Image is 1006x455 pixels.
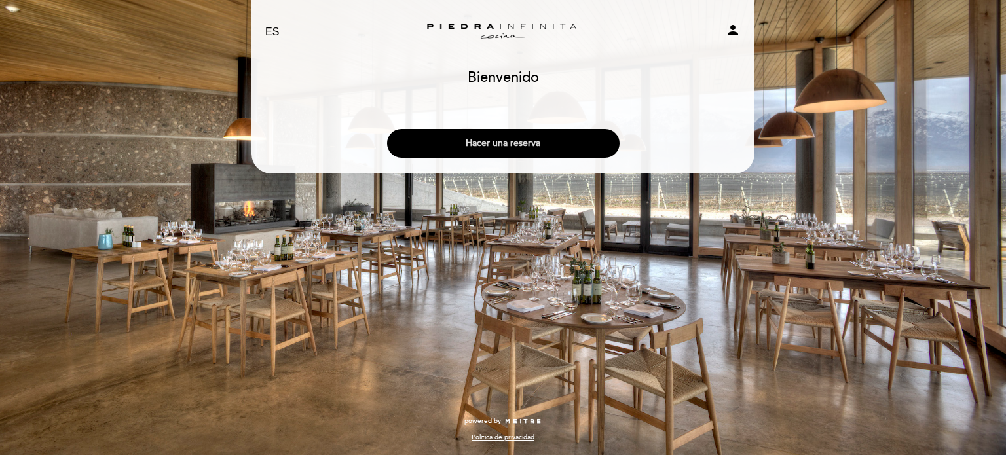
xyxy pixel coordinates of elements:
[468,70,539,86] h1: Bienvenido
[725,22,741,38] i: person
[464,416,542,426] a: powered by
[464,416,501,426] span: powered by
[421,14,585,50] a: Zuccardi [GEOGRAPHIC_DATA] - Restaurant [GEOGRAPHIC_DATA]
[725,22,741,43] button: person
[387,129,620,158] button: Hacer una reserva
[472,433,534,442] a: Política de privacidad
[504,418,542,425] img: MEITRE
